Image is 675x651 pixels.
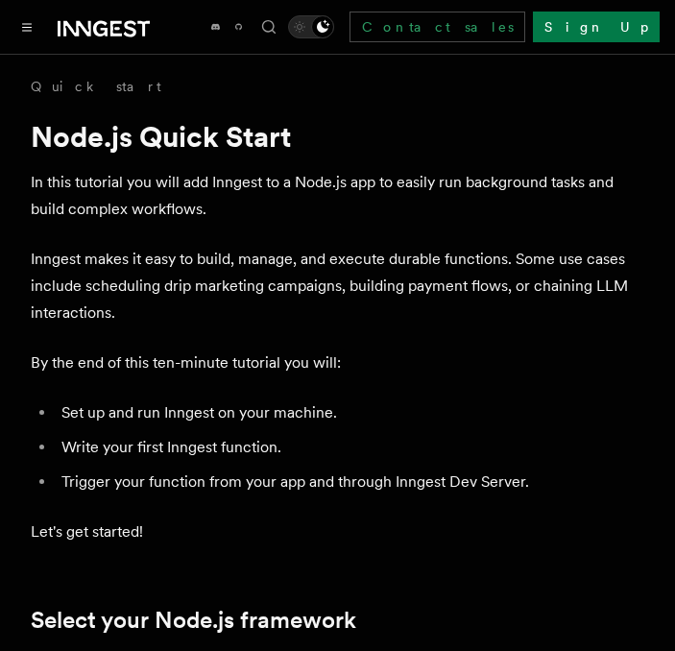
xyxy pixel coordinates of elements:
p: By the end of this ten-minute tutorial you will: [31,350,645,376]
p: Inngest makes it easy to build, manage, and execute durable functions. Some use cases include sch... [31,246,645,326]
li: Trigger your function from your app and through Inngest Dev Server. [56,469,645,495]
li: Write your first Inngest function. [56,434,645,461]
h1: Node.js Quick Start [31,119,645,154]
li: Set up and run Inngest on your machine. [56,399,645,426]
a: Contact sales [350,12,525,42]
p: Let's get started! [31,518,645,545]
button: Toggle dark mode [288,15,334,38]
a: Sign Up [533,12,660,42]
button: Find something... [257,15,280,38]
button: Toggle navigation [15,15,38,38]
a: Select your Node.js framework [31,607,356,634]
p: In this tutorial you will add Inngest to a Node.js app to easily run background tasks and build c... [31,169,645,223]
a: Quick start [31,77,161,96]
